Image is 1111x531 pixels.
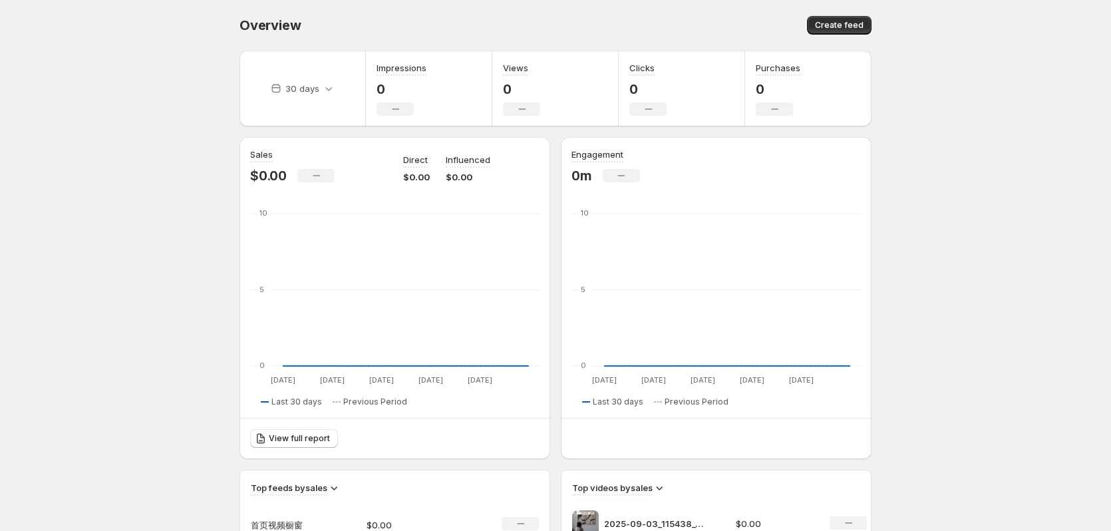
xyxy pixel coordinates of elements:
[250,168,287,184] p: $0.00
[740,375,764,385] text: [DATE]
[250,429,338,448] a: View full report
[756,61,800,75] h3: Purchases
[592,375,617,385] text: [DATE]
[418,375,443,385] text: [DATE]
[285,82,319,95] p: 30 days
[271,397,322,407] span: Last 30 days
[239,17,301,33] span: Overview
[259,208,267,218] text: 10
[571,168,592,184] p: 0m
[250,148,273,161] h3: Sales
[377,81,426,97] p: 0
[503,61,528,75] h3: Views
[269,433,330,444] span: View full report
[572,481,653,494] h3: Top videos by sales
[377,61,426,75] h3: Impressions
[571,148,623,161] h3: Engagement
[604,517,704,530] p: 2025-09-03_115438_407
[503,81,540,97] p: 0
[403,170,430,184] p: $0.00
[736,517,814,530] p: $0.00
[593,397,643,407] span: Last 30 days
[369,375,394,385] text: [DATE]
[320,375,345,385] text: [DATE]
[468,375,492,385] text: [DATE]
[789,375,814,385] text: [DATE]
[629,61,655,75] h3: Clicks
[691,375,715,385] text: [DATE]
[641,375,666,385] text: [DATE]
[581,208,589,218] text: 10
[807,16,872,35] button: Create feed
[629,81,667,97] p: 0
[446,170,490,184] p: $0.00
[815,20,864,31] span: Create feed
[271,375,295,385] text: [DATE]
[581,361,586,370] text: 0
[403,153,428,166] p: Direct
[665,397,728,407] span: Previous Period
[259,285,264,294] text: 5
[343,397,407,407] span: Previous Period
[756,81,800,97] p: 0
[581,285,585,294] text: 5
[446,153,490,166] p: Influenced
[251,481,327,494] h3: Top feeds by sales
[259,361,265,370] text: 0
